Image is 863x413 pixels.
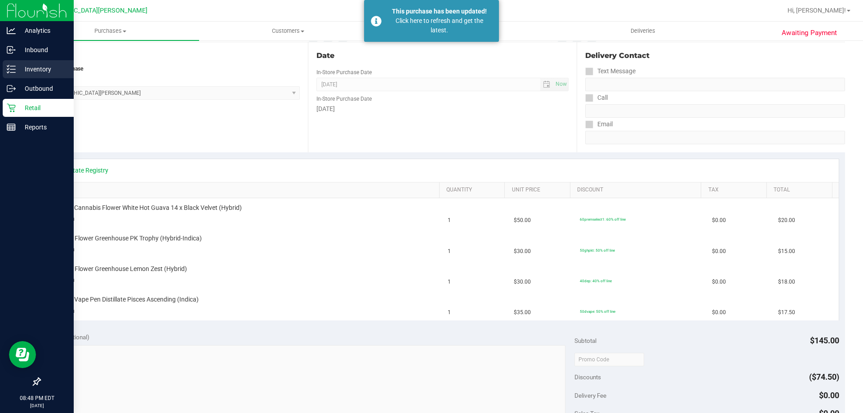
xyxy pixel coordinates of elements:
[7,103,16,112] inline-svg: Retail
[36,7,147,14] span: [GEOGRAPHIC_DATA][PERSON_NAME]
[585,118,613,131] label: Email
[585,78,845,91] input: Format: (999) 999-9999
[200,27,376,35] span: Customers
[585,91,608,104] label: Call
[585,65,636,78] label: Text Message
[448,216,451,225] span: 1
[585,104,845,118] input: Format: (999) 999-9999
[778,278,795,286] span: $18.00
[16,64,70,75] p: Inventory
[514,247,531,256] span: $30.00
[574,353,644,366] input: Promo Code
[16,25,70,36] p: Analytics
[9,341,36,368] iframe: Resource center
[448,278,451,286] span: 1
[712,278,726,286] span: $0.00
[4,402,70,409] p: [DATE]
[514,278,531,286] span: $30.00
[7,26,16,35] inline-svg: Analytics
[778,216,795,225] span: $20.00
[16,122,70,133] p: Reports
[16,44,70,55] p: Inbound
[316,50,568,61] div: Date
[387,7,492,16] div: This purchase has been updated!
[712,216,726,225] span: $0.00
[580,279,612,283] span: 40dep: 40% off line
[387,16,492,35] div: Click here to refresh and get the latest.
[53,187,436,194] a: SKU
[577,187,698,194] a: Discount
[580,248,615,253] span: 50ghpkt: 50% off line
[712,247,726,256] span: $0.00
[7,65,16,74] inline-svg: Inventory
[585,50,845,61] div: Delivery Contact
[22,22,199,40] a: Purchases
[708,187,763,194] a: Tax
[52,204,242,212] span: FT 3.5g Cannabis Flower White Hot Guava 14 x Black Velvet (Hybrid)
[40,50,300,61] div: Location
[54,166,108,175] a: View State Registry
[809,372,839,382] span: ($74.50)
[52,234,202,243] span: FD 3.5g Flower Greenhouse PK Trophy (Hybrid-Indica)
[787,7,846,14] span: Hi, [PERSON_NAME]!
[778,247,795,256] span: $15.00
[316,95,372,103] label: In-Store Purchase Date
[554,22,732,40] a: Deliveries
[316,68,372,76] label: In-Store Purchase Date
[22,27,199,35] span: Purchases
[514,216,531,225] span: $50.00
[819,391,839,400] span: $0.00
[774,187,828,194] a: Total
[514,308,531,317] span: $35.00
[574,369,601,385] span: Discounts
[316,104,568,114] div: [DATE]
[16,102,70,113] p: Retail
[4,394,70,402] p: 08:48 PM EDT
[7,123,16,132] inline-svg: Reports
[16,83,70,94] p: Outbound
[574,337,596,344] span: Subtotal
[446,187,501,194] a: Quantity
[782,28,837,38] span: Awaiting Payment
[778,308,795,317] span: $17.50
[580,309,615,314] span: 50dvape: 50% off line
[52,265,187,273] span: FD 3.5g Flower Greenhouse Lemon Zest (Hybrid)
[199,22,377,40] a: Customers
[52,295,199,304] span: FT 0.3g Vape Pen Distillate Pisces Ascending (Indica)
[7,84,16,93] inline-svg: Outbound
[448,308,451,317] span: 1
[580,217,626,222] span: 60premselect1: 60% off line
[810,336,839,345] span: $145.00
[574,392,606,399] span: Delivery Fee
[512,187,567,194] a: Unit Price
[712,308,726,317] span: $0.00
[618,27,667,35] span: Deliveries
[448,247,451,256] span: 1
[7,45,16,54] inline-svg: Inbound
